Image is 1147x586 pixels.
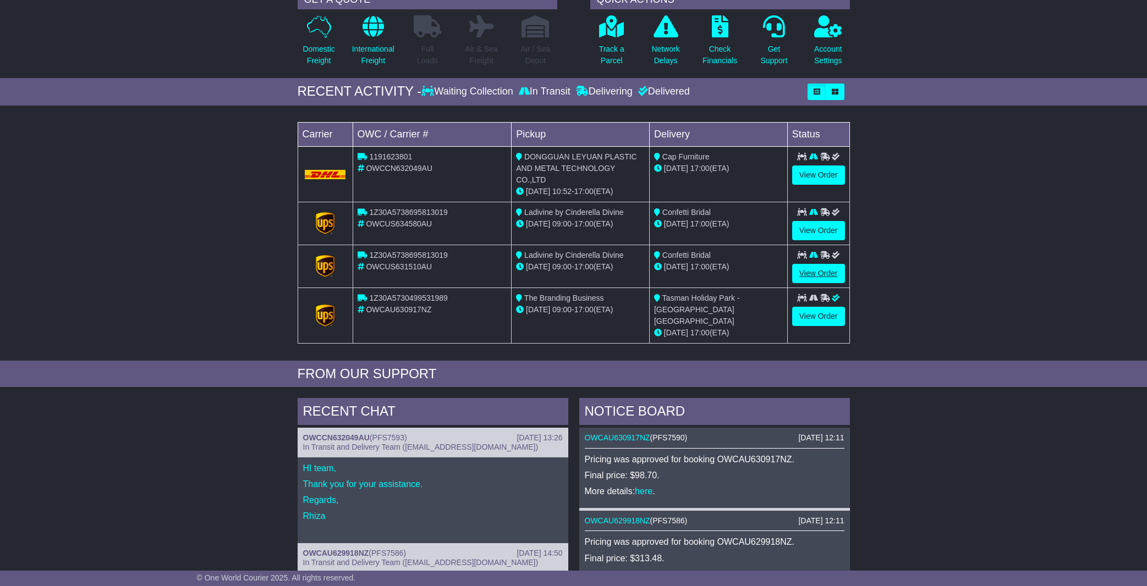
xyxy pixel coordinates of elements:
div: FROM OUR SUPPORT [298,366,850,382]
td: Delivery [649,122,787,146]
p: Check Financials [703,43,737,67]
span: 17:00 [574,305,594,314]
div: RECENT ACTIVITY - [298,84,422,99]
img: DHL.png [305,170,346,179]
div: (ETA) [654,218,783,230]
span: 1Z30A5738695813019 [369,208,447,217]
span: [DATE] [526,305,550,314]
div: [DATE] 14:50 [517,549,562,558]
p: Account Settings [814,43,842,67]
div: In Transit [516,86,573,98]
p: HI team, [303,463,563,473]
p: Thank you for your assistance. [303,479,563,489]
a: OWCCN632049AU [303,433,370,442]
a: GetSupport [760,15,788,73]
img: GetCarrierServiceLogo [316,212,334,234]
span: 17:00 [690,164,710,173]
div: - (ETA) [516,261,645,273]
span: [DATE] [664,328,688,337]
span: PFS7586 [371,549,403,557]
p: Pricing was approved for booking OWCAU630917NZ. [585,454,844,465]
a: View Order [792,264,845,283]
span: [DATE] [664,164,688,173]
span: 17:00 [690,219,710,228]
span: PFS7586 [652,516,684,525]
div: (ETA) [654,163,783,174]
div: RECENT CHAT [298,398,568,428]
div: Delivered [635,86,690,98]
span: 1Z30A5730499531989 [369,294,447,302]
p: More details: . [585,569,844,579]
p: Final price: $313.48. [585,553,844,563]
span: 17:00 [574,262,594,271]
div: ( ) [303,549,563,558]
a: OWCAU629918NZ [303,549,369,557]
p: Get Support [760,43,787,67]
td: Carrier [298,122,353,146]
div: ( ) [585,433,844,443]
span: OWCUS634580AU [366,219,432,228]
span: Tasman Holiday Park - [GEOGRAPHIC_DATA] [GEOGRAPHIC_DATA] [654,294,739,325]
span: [DATE] [664,262,688,271]
a: NetworkDelays [651,15,680,73]
div: Waiting Collection [421,86,515,98]
div: (ETA) [654,261,783,273]
a: here [635,570,652,579]
a: CheckFinancials [702,15,738,73]
div: (ETA) [654,327,783,339]
p: Air & Sea Freight [465,43,498,67]
p: Full Loads [414,43,441,67]
a: Track aParcel [599,15,625,73]
p: Pricing was approved for booking OWCAU629918NZ. [585,537,844,547]
div: ( ) [303,433,563,443]
a: View Order [792,165,845,185]
p: Domestic Freight [303,43,334,67]
span: [DATE] [526,262,550,271]
a: OWCAU629918NZ [585,516,650,525]
img: GetCarrierServiceLogo [316,305,334,327]
span: DONGGUAN LEYUAN PLASTIC AND METAL TECHNOLOGY CO.,LTD [516,152,637,184]
p: Network Delays [651,43,679,67]
div: NOTICE BOARD [579,398,850,428]
span: 17:00 [574,219,594,228]
div: - (ETA) [516,186,645,197]
a: here [635,487,652,496]
span: 17:00 [690,262,710,271]
span: In Transit and Delivery Team ([EMAIL_ADDRESS][DOMAIN_NAME]) [303,558,539,567]
span: 1191623801 [369,152,412,161]
td: OWC / Carrier # [353,122,512,146]
span: PFS7593 [372,433,404,442]
p: Regards, [303,495,563,505]
span: [DATE] [526,219,550,228]
a: OWCAU630917NZ [585,433,650,442]
div: [DATE] 12:11 [798,433,844,443]
span: The Branding Business [524,294,604,302]
a: AccountSettings [814,15,843,73]
span: In Transit and Delivery Team ([EMAIL_ADDRESS][DOMAIN_NAME]) [303,443,539,451]
span: OWCAU630917NZ [366,305,431,314]
a: DomesticFreight [302,15,335,73]
p: Track a Parcel [599,43,624,67]
span: Confetti Bridal [662,208,711,217]
span: [DATE] [526,187,550,196]
span: PFS7590 [652,433,684,442]
span: 09:00 [552,305,572,314]
img: GetCarrierServiceLogo [316,255,334,277]
div: - (ETA) [516,218,645,230]
span: 09:00 [552,262,572,271]
a: View Order [792,221,845,240]
span: OWCUS631510AU [366,262,432,271]
span: Ladivine by Cinderella Divine [524,208,624,217]
td: Pickup [512,122,650,146]
span: Ladivine by Cinderella Divine [524,251,624,259]
span: 10:52 [552,187,572,196]
div: - (ETA) [516,304,645,316]
p: Air / Sea Depot [521,43,551,67]
div: [DATE] 13:26 [517,433,562,443]
a: InternationalFreight [352,15,395,73]
span: © One World Courier 2025. All rights reserved. [197,573,356,582]
p: Rhiza [303,511,563,521]
p: More details: . [585,486,844,496]
span: 09:00 [552,219,572,228]
span: Cap Furniture [662,152,710,161]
